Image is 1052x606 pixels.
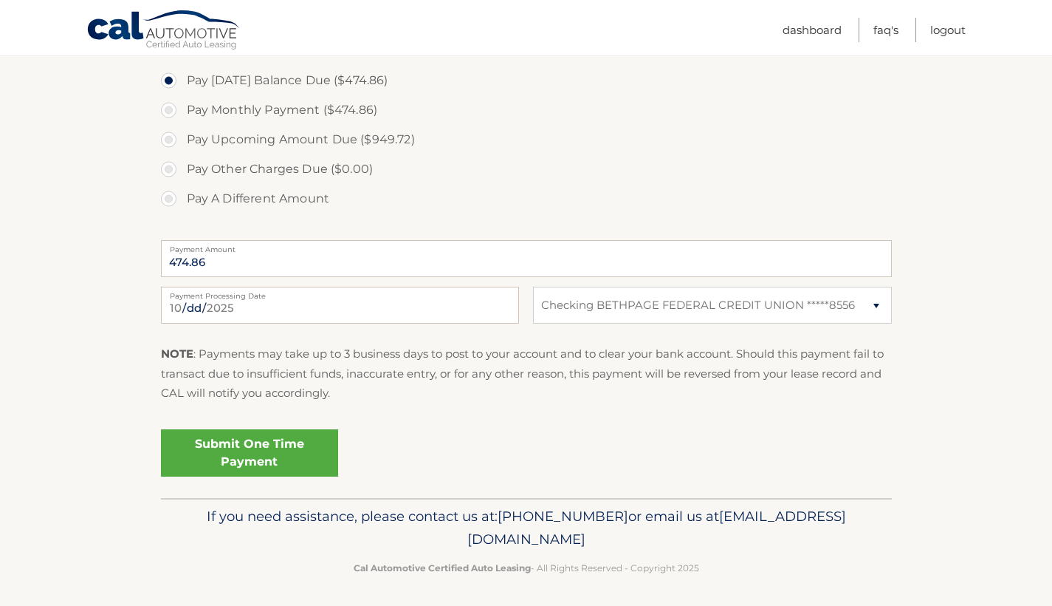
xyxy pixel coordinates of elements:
[498,508,628,525] span: [PHONE_NUMBER]
[161,240,892,252] label: Payment Amount
[161,344,892,403] p: : Payments may take up to 3 business days to post to your account and to clear your bank account....
[161,347,193,361] strong: NOTE
[930,18,966,42] a: Logout
[161,240,892,277] input: Payment Amount
[161,287,519,324] input: Payment Date
[161,95,892,125] label: Pay Monthly Payment ($474.86)
[171,505,882,552] p: If you need assistance, please contact us at: or email us at
[161,429,338,477] a: Submit One Time Payment
[171,560,882,576] p: - All Rights Reserved - Copyright 2025
[161,154,892,184] label: Pay Other Charges Due ($0.00)
[873,18,898,42] a: FAQ's
[86,10,241,52] a: Cal Automotive
[161,184,892,214] label: Pay A Different Amount
[161,66,892,95] label: Pay [DATE] Balance Due ($474.86)
[161,125,892,154] label: Pay Upcoming Amount Due ($949.72)
[354,562,531,573] strong: Cal Automotive Certified Auto Leasing
[783,18,842,42] a: Dashboard
[161,287,519,299] label: Payment Processing Date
